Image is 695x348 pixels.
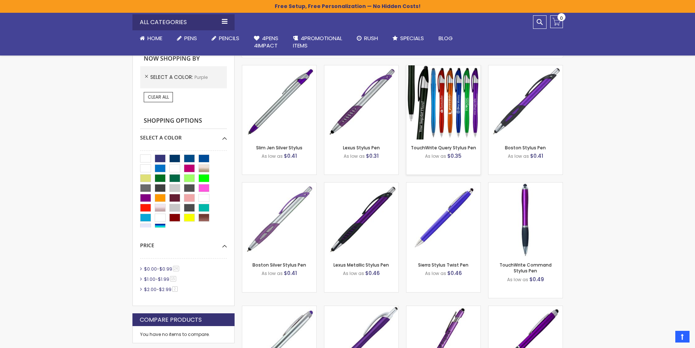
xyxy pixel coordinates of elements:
[447,152,462,160] span: $0.35
[184,34,197,42] span: Pens
[489,65,563,139] img: Boston Stylus Pen-Purple
[431,30,460,46] a: Blog
[194,74,208,80] span: Purple
[159,286,171,292] span: $2.99
[447,269,462,277] span: $0.46
[158,276,169,282] span: $1.99
[366,152,379,160] span: $0.31
[489,65,563,71] a: Boston Stylus Pen-Purple
[256,145,302,151] a: Slim Jen Silver Stylus
[242,182,316,188] a: Boston Silver Stylus Pen-Purple
[173,266,179,271] span: 24
[343,145,380,151] a: Lexus Stylus Pen
[252,262,306,268] a: Boston Silver Stylus Pen
[418,262,468,268] a: Sierra Stylus Twist Pen
[324,65,398,71] a: Lexus Stylus Pen-Purple
[170,276,176,282] span: 15
[411,145,476,151] a: TouchWrite Query Stylus Pen
[324,306,398,312] a: Stiletto Advertising Stylus Pens-Purple
[150,73,194,81] span: Select A Color
[343,270,364,276] span: As low as
[560,15,563,22] span: 0
[132,14,235,30] div: All Categories
[132,30,170,46] a: Home
[439,34,453,42] span: Blog
[144,276,155,282] span: $1.00
[499,262,552,274] a: TouchWrite Command Stylus Pen
[406,65,480,71] a: TouchWrite Query Stylus Pen
[505,145,546,151] a: Boston Stylus Pen
[262,153,283,159] span: As low as
[324,182,398,188] a: Lexus Metallic Stylus Pen-Purple
[406,65,480,139] img: TouchWrite Query Stylus Pen
[400,34,424,42] span: Specials
[242,306,316,312] a: Lory Stylus Pen-Purple
[406,306,480,312] a: Custom Alex II Click Ballpoint Pen-Purple
[132,326,235,343] div: You have no items to compare.
[507,276,528,283] span: As low as
[172,286,178,292] span: 2
[262,270,283,276] span: As low as
[140,113,227,129] strong: Shopping Options
[293,34,342,49] span: 4PROMOTIONAL ITEMS
[530,152,543,160] span: $0.41
[148,94,169,100] span: Clear All
[508,153,529,159] span: As low as
[247,30,286,54] a: 4Pens4impact
[286,30,350,54] a: 4PROMOTIONALITEMS
[550,15,563,28] a: 0
[254,34,278,49] span: 4Pens 4impact
[144,92,173,102] a: Clear All
[284,269,297,277] span: $0.41
[364,34,378,42] span: Rush
[344,153,365,159] span: As low as
[489,306,563,312] a: Lory Metallic Stylus Pen-Purple
[147,34,162,42] span: Home
[142,276,179,282] a: $1.00-$1.9915
[142,266,182,272] a: $0.00-$0.9924
[242,65,316,71] a: Slim Jen Silver Stylus-Purple
[242,65,316,139] img: Slim Jen Silver Stylus-Purple
[204,30,247,46] a: Pencils
[140,51,227,66] strong: Now Shopping by
[425,270,446,276] span: As low as
[219,34,239,42] span: Pencils
[529,276,544,283] span: $0.49
[489,182,563,188] a: TouchWrite Command Stylus Pen-Purple
[140,129,227,141] div: Select A Color
[140,316,202,324] strong: Compare Products
[142,286,180,292] a: $2.00-$2.992
[425,153,446,159] span: As low as
[333,262,389,268] a: Lexus Metallic Stylus Pen
[242,183,316,257] img: Boston Silver Stylus Pen-Purple
[324,183,398,257] img: Lexus Metallic Stylus Pen-Purple
[350,30,385,46] a: Rush
[159,266,172,272] span: $0.99
[324,65,398,139] img: Lexus Stylus Pen-Purple
[140,237,227,249] div: Price
[385,30,431,46] a: Specials
[406,182,480,188] a: Sierra Stylus Twist Pen-Purple
[170,30,204,46] a: Pens
[144,286,157,292] span: $2.00
[144,266,157,272] span: $0.00
[489,183,563,257] img: TouchWrite Command Stylus Pen-Purple
[406,183,480,257] img: Sierra Stylus Twist Pen-Purple
[284,152,297,160] span: $0.41
[365,269,380,277] span: $0.46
